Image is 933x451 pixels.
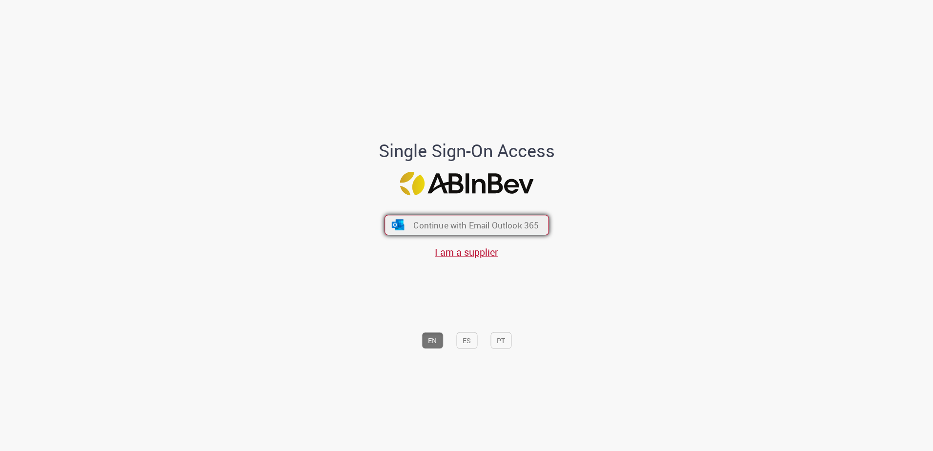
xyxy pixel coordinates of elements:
[413,219,539,230] span: Continue with Email Outlook 365
[385,215,549,235] button: ícone Azure/Microsoft 360 Continue with Email Outlook 365
[456,332,477,348] button: ES
[422,332,443,348] button: EN
[400,172,533,196] img: Logo ABInBev
[331,141,602,160] h1: Single Sign-On Access
[391,220,405,230] img: ícone Azure/Microsoft 360
[490,332,511,348] button: PT
[435,246,498,259] a: I am a supplier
